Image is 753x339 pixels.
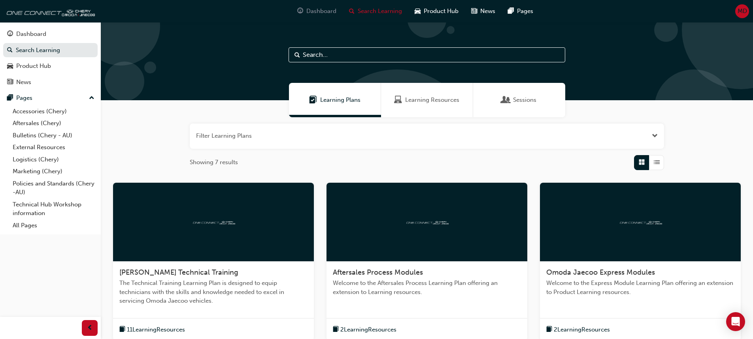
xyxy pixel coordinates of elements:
a: Dashboard [3,27,98,41]
a: All Pages [9,219,98,232]
span: Pages [517,7,533,16]
button: Pages [3,91,98,105]
img: oneconnect [405,218,449,225]
a: news-iconNews [465,3,502,19]
a: News [3,75,98,90]
span: Dashboard [306,7,336,16]
a: guage-iconDashboard [291,3,343,19]
a: Bulletins (Chery - AU) [9,129,98,142]
img: oneconnect [4,3,95,19]
input: Search... [289,47,565,62]
span: Omoda Jaecoo Express Modules [546,268,655,277]
span: Learning Resources [394,96,402,105]
a: Learning PlansLearning Plans [289,83,381,117]
span: search-icon [7,47,13,54]
button: book-icon2LearningResources [333,325,396,335]
img: oneconnect [192,218,235,225]
span: pages-icon [508,6,514,16]
span: Sessions [502,96,510,105]
img: oneconnect [619,218,662,225]
span: List [654,158,660,167]
span: Product Hub [424,7,459,16]
a: pages-iconPages [502,3,540,19]
a: Accessories (Chery) [9,105,98,118]
button: Open the filter [652,131,658,140]
span: Aftersales Process Modules [333,268,423,277]
button: MD [735,4,749,18]
span: 2 Learning Resources [554,325,610,334]
a: Aftersales (Chery) [9,117,98,129]
span: book-icon [546,325,552,335]
a: Product Hub [3,59,98,73]
span: 2 Learning Resources [340,325,396,334]
div: Pages [16,94,32,103]
span: pages-icon [7,95,13,102]
a: search-iconSearch Learning [343,3,408,19]
span: prev-icon [87,323,93,333]
span: car-icon [7,63,13,70]
a: Policies and Standards (Chery -AU) [9,178,98,199]
a: car-iconProduct Hub [408,3,465,19]
span: up-icon [89,93,94,103]
span: Welcome to the Aftersales Process Learning Plan offering an extension to Learning resources. [333,279,521,296]
a: Search Learning [3,43,98,58]
span: car-icon [415,6,421,16]
span: news-icon [471,6,477,16]
span: news-icon [7,79,13,86]
span: Welcome to the Express Module Learning Plan offering an extension to Product Learning resources. [546,279,734,296]
span: search-icon [349,6,355,16]
div: Open Intercom Messenger [726,312,745,331]
span: Grid [639,158,645,167]
span: Search Learning [358,7,402,16]
span: Showing 7 results [190,158,238,167]
span: MD [738,7,747,16]
button: book-icon11LearningResources [119,325,185,335]
div: Product Hub [16,62,51,71]
div: News [16,78,31,87]
span: book-icon [333,325,339,335]
a: SessionsSessions [473,83,565,117]
span: Search [294,51,300,60]
span: [PERSON_NAME] Technical Training [119,268,238,277]
a: Logistics (Chery) [9,154,98,166]
span: 11 Learning Resources [127,325,185,334]
span: Learning Resources [405,96,459,105]
button: book-icon2LearningResources [546,325,610,335]
span: guage-icon [297,6,303,16]
span: guage-icon [7,31,13,38]
span: News [480,7,495,16]
span: Sessions [513,96,536,105]
span: The Technical Training Learning Plan is designed to equip technicians with the skills and knowled... [119,279,308,305]
span: Learning Plans [320,96,360,105]
span: Learning Plans [309,96,317,105]
a: Technical Hub Workshop information [9,199,98,219]
a: Marketing (Chery) [9,165,98,178]
a: External Resources [9,141,98,154]
span: book-icon [119,325,125,335]
div: Dashboard [16,30,46,39]
button: DashboardSearch LearningProduct HubNews [3,25,98,91]
a: Learning ResourcesLearning Resources [381,83,473,117]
